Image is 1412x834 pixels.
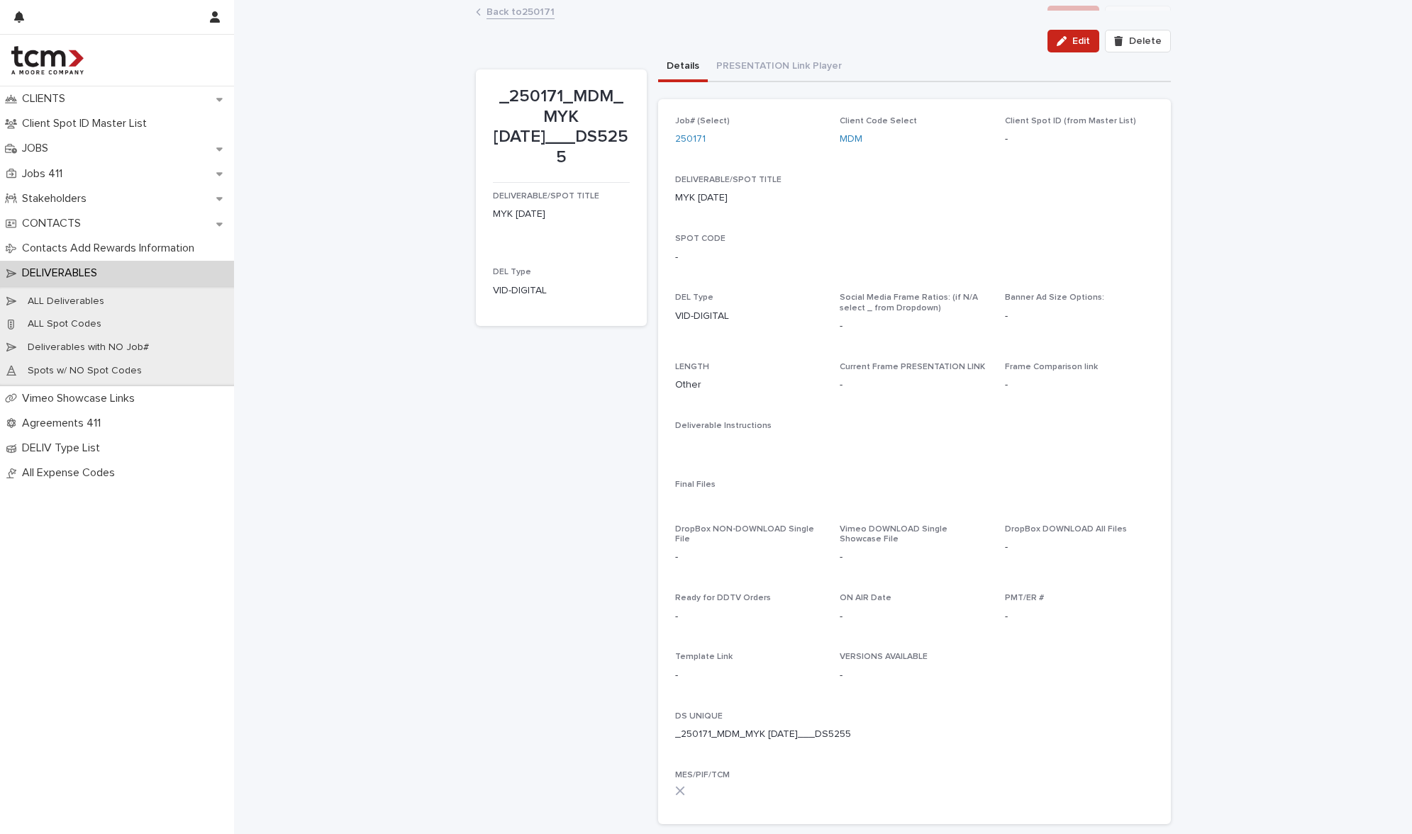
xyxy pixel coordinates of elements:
a: 250171 [675,132,706,147]
p: - [1005,309,1153,324]
p: - [840,668,988,683]
span: DEL Type [493,268,531,276]
span: Client Spot ID (from Master List) [1005,117,1136,125]
p: VID-DIGITAL [493,283,630,298]
span: Current Frame PRESENTATION LINK [840,363,985,371]
span: DropBox DOWNLOAD All Files [1005,525,1127,534]
p: - [675,609,823,624]
span: Banner Ad Size Options: [1005,293,1104,302]
a: Back to250171 [487,3,555,19]
span: Job# (Select) [675,117,730,125]
span: Vimeo DOWNLOAD Single Showcase File [840,525,947,543]
p: - [1005,609,1153,624]
p: Stakeholders [16,192,98,205]
p: Agreements 411 [16,417,112,430]
p: ALL Spot Codes [16,318,113,330]
p: _250171_MDM_MYK [DATE]___DS5255 [493,86,630,168]
p: - [840,319,988,334]
p: - [675,668,823,683]
p: Vimeo Showcase Links [16,392,146,405]
p: CONTACTS [16,217,92,230]
p: Contacts Add Rewards Information [16,242,206,255]
span: Deliverable Instructions [675,422,772,430]
p: Client Spot ID Master List [16,117,158,130]
p: Spots w/ NO Spot Codes [16,365,153,377]
span: Client Code Select [840,117,917,125]
button: Edit [1047,30,1099,52]
p: - [840,550,988,565]
span: Ready for DDTV Orders [675,594,771,602]
span: DropBox NON-DOWNLOAD Single File [675,525,814,543]
p: DELIV Type List [16,441,111,455]
p: _250171_MDM_MYK [DATE]___DS5255 [675,727,851,742]
span: PMT/ER # [1005,594,1044,602]
span: Social Media Frame Ratios: (if N/A select _ from Dropdown) [840,293,978,312]
p: - [840,378,843,393]
span: DEL Type [675,293,713,302]
p: - [840,609,988,624]
p: - [1005,540,1153,555]
img: 4hMmSqQkux38exxPVZHQ [11,46,84,74]
span: Edit [1072,36,1090,46]
span: Template Link [675,653,733,661]
span: VERSIONS AVAILABLE [840,653,928,661]
p: CLIENTS [16,92,77,106]
span: DELIVERABLE/SPOT TITLE [493,192,599,201]
p: - [675,250,678,265]
span: DS UNIQUE [675,712,723,721]
p: ALL Deliverables [16,295,116,308]
span: Frame Comparison link [1005,363,1098,371]
button: Details [658,52,708,82]
button: PRESENTATION Link Player [708,52,850,82]
span: ON AIR Date [840,594,891,602]
button: Delete [1105,30,1170,52]
span: Delete [1129,36,1162,46]
span: LENGTH [675,363,709,371]
p: Deliverables with NO Job# [16,342,160,354]
span: DELIVERABLE/SPOT TITLE [675,176,782,184]
span: SPOT CODE [675,235,726,243]
p: - [1005,132,1153,147]
p: - [675,550,823,565]
span: MES/PIF/TCM [675,771,730,779]
p: MYK [DATE] [675,191,728,205]
span: Final Files [675,480,716,489]
a: MDM [840,132,862,147]
p: All Expense Codes [16,466,126,480]
p: - [1005,378,1153,393]
p: Jobs 411 [16,167,74,181]
p: JOBS [16,142,60,155]
p: VID-DIGITAL [675,309,823,324]
p: Other [675,378,823,393]
p: MYK [DATE] [493,207,630,222]
p: DELIVERABLES [16,266,109,280]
